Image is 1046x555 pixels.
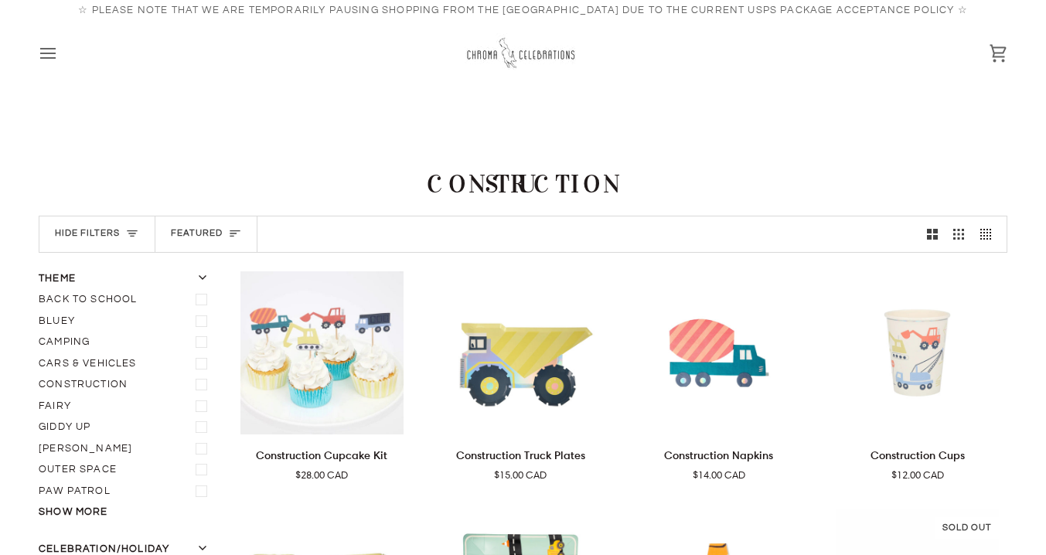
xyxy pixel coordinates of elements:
[295,468,348,483] span: $28.00 CAD
[431,441,611,482] a: Construction Truck Plates
[39,289,213,311] label: Back to School
[693,468,745,483] span: $14.00 CAD
[155,216,257,252] button: Sort
[39,481,213,502] label: Paw Patrol
[891,468,944,483] span: $12.00 CAD
[39,169,1007,200] h1: Construction
[465,33,581,74] img: Chroma Celebrations
[78,3,968,19] p: ☆ Please note that we are temporarily pausing shopping from the [GEOGRAPHIC_DATA] due to the curr...
[973,216,1007,252] button: Show 4 products per row
[431,271,611,483] product-grid-item: Construction Truck Plates
[629,271,809,435] a: Construction Napkins
[39,22,85,86] button: Open menu
[827,441,1007,482] a: Construction Cups
[39,332,213,353] label: Camping
[629,271,809,435] product-grid-item-variant: Default Title
[431,271,611,435] product-grid-item-variant: Default Title
[827,271,1007,435] product-grid-item-variant: Default Title
[39,505,213,520] button: Show more
[232,441,412,482] a: Construction Cupcake Kit
[629,441,809,482] a: Construction Napkins
[39,311,213,332] label: Bluey
[945,216,973,252] button: Show 3 products per row
[456,447,585,464] p: Construction Truck Plates
[39,459,213,481] label: Outer Space
[39,374,213,396] label: Construction
[919,216,946,252] button: Show 2 products per row
[232,271,412,435] product-grid-item-variant: Default Title
[39,396,213,417] label: Fairy
[256,447,387,464] p: Construction Cupcake Kit
[664,447,773,464] p: Construction Napkins
[39,289,213,502] ul: Filter
[494,468,547,483] span: $15.00 CAD
[827,271,1007,435] a: Construction Cups
[935,517,1000,540] div: Sold Out
[827,271,1007,483] product-grid-item: Construction Cups
[39,271,213,290] button: Theme
[55,226,120,241] span: Hide filters
[39,353,213,375] label: Cars & Vehicles
[39,417,213,438] label: Giddy Up
[171,226,223,241] span: Featured
[39,271,76,287] span: Theme
[871,447,965,464] p: Construction Cups
[232,271,412,435] a: Construction Cupcake Kit
[431,271,611,435] a: Construction Truck Plates
[232,271,412,483] product-grid-item: Construction Cupcake Kit
[39,438,213,460] label: Harry Potter
[39,216,155,252] button: Hide filters
[629,271,809,483] product-grid-item: Construction Napkins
